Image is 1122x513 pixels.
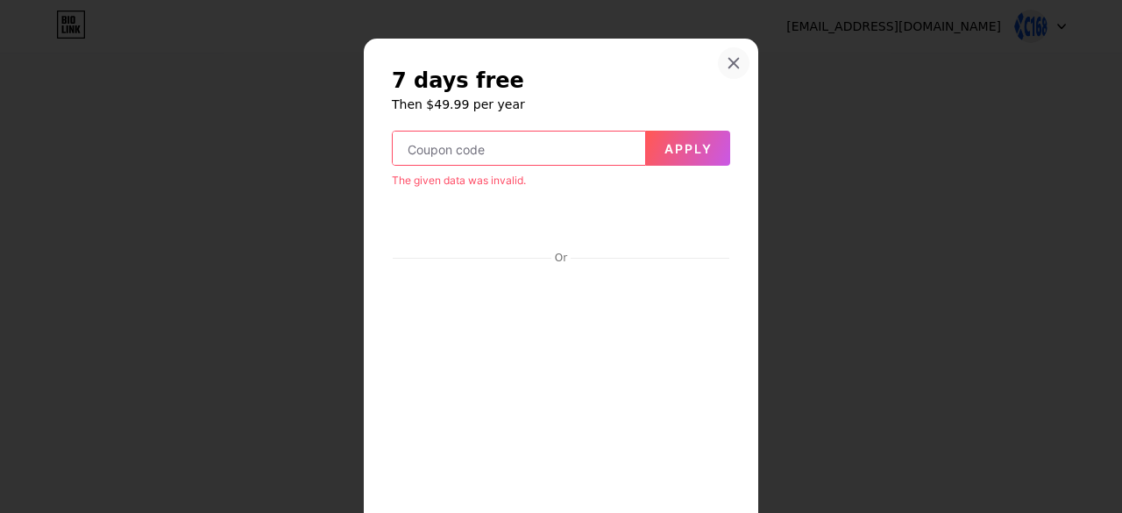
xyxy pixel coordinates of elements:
[392,67,524,95] span: 7 days free
[392,173,730,189] div: The given data was invalid.
[551,251,571,265] div: Or
[393,203,729,246] iframe: Secure payment button frame
[664,141,713,156] span: Apply
[646,131,730,166] button: Apply
[392,96,730,113] h6: Then $49.99 per year
[393,132,645,167] input: Coupon code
